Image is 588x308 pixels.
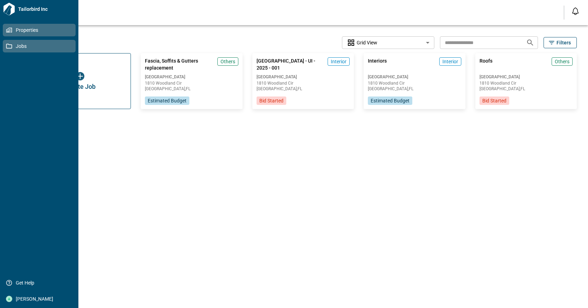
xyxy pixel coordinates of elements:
[371,97,409,104] span: Estimated Budget
[523,36,537,50] button: Search jobs
[368,74,461,80] span: [GEOGRAPHIC_DATA]
[259,97,283,104] span: Bid Started
[65,83,96,90] span: Create Job
[442,58,458,65] span: Interior
[368,87,461,91] span: [GEOGRAPHIC_DATA] , FL
[3,40,76,52] a: Jobs
[479,81,573,85] span: 1810 Woodland Cir
[145,74,238,80] span: [GEOGRAPHIC_DATA]
[3,24,76,36] a: Properties
[220,58,235,65] span: Others
[331,58,346,65] span: Interior
[368,81,461,85] span: 1810 Woodland Cir
[479,57,492,71] span: Roofs
[257,57,325,71] span: [GEOGRAPHIC_DATA] - UI - 2025 - 001
[145,87,238,91] span: [GEOGRAPHIC_DATA] , FL
[257,81,350,85] span: 1810 Woodland Cir
[570,6,581,17] button: Open notification feed
[145,57,214,71] span: Fascia, Soffits & Gutters replacement
[482,97,506,104] span: Bid Started
[12,43,69,50] span: Jobs
[479,74,573,80] span: [GEOGRAPHIC_DATA]
[555,58,569,65] span: Others
[12,279,69,286] span: Get Help
[148,97,187,104] span: Estimated Budget
[357,39,377,46] span: Grid View
[257,74,350,80] span: [GEOGRAPHIC_DATA]
[342,36,434,50] div: Without label
[556,39,571,46] span: Filters
[12,295,69,302] span: [PERSON_NAME]
[76,72,84,80] img: icon button
[479,87,573,91] span: [GEOGRAPHIC_DATA] , FL
[145,81,238,85] span: 1810 Woodland Cir
[12,27,69,34] span: Properties
[257,87,350,91] span: [GEOGRAPHIC_DATA] , FL
[368,57,387,71] span: Interiors
[15,6,76,13] span: Tailorbird Inc
[544,37,577,48] button: Filters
